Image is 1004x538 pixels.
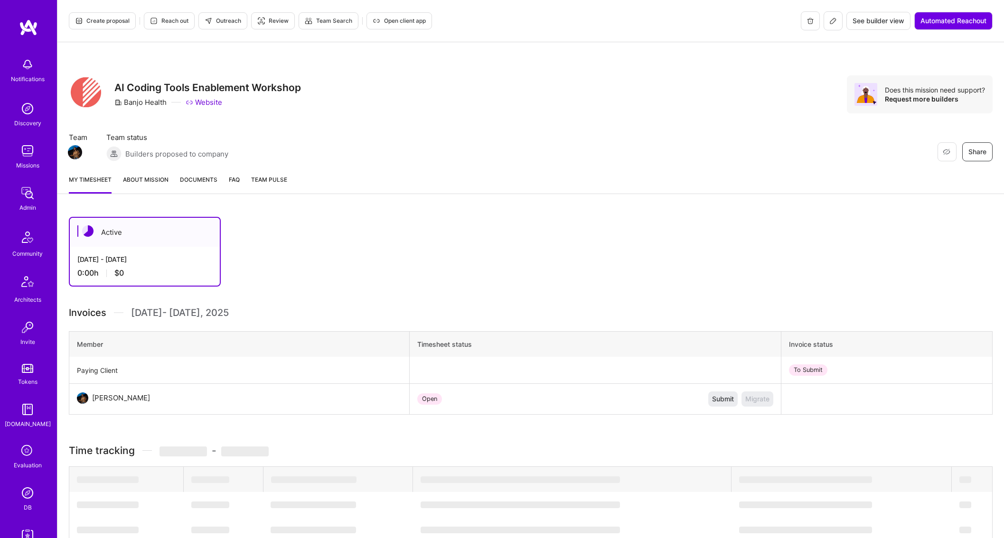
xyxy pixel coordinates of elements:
span: Team status [106,132,228,142]
span: ‌ [739,527,872,533]
span: ‌ [77,527,139,533]
td: Paying Client [69,357,410,384]
a: FAQ [229,175,240,194]
span: ‌ [421,476,620,483]
span: ‌ [959,501,971,508]
img: Divider [114,306,123,320]
img: tokens [22,364,33,373]
span: ‌ [160,446,207,456]
a: Website [186,97,222,107]
span: $0 [114,268,124,278]
div: Community [12,249,43,259]
span: Open client app [373,17,426,25]
i: icon Proposal [75,17,83,25]
div: Discovery [14,118,41,128]
div: DB [24,502,32,512]
div: Active [70,218,220,247]
span: ‌ [421,527,620,533]
div: Missions [16,160,39,170]
span: ‌ [959,527,971,533]
i: icon SelectionTeam [19,442,37,460]
a: Team Member Avatar [69,144,81,160]
span: ‌ [191,476,229,483]
img: admin teamwork [18,184,37,203]
button: See builder view [846,12,910,30]
span: Invoices [69,306,106,320]
span: Submit [712,394,734,404]
div: Invite [20,337,35,347]
th: Timesheet status [409,332,781,357]
span: ‌ [191,527,229,533]
span: [DATE] - [DATE] , 2025 [131,306,229,320]
a: Documents [180,175,217,194]
img: Invite [18,318,37,337]
img: Admin Search [18,483,37,502]
img: logo [19,19,38,36]
span: - [160,445,269,456]
div: Tokens [18,377,38,387]
i: icon EyeClosed [943,148,950,156]
img: Active [82,225,94,237]
span: Create proposal [75,17,130,25]
div: [PERSON_NAME] [92,392,150,404]
div: Notifications [11,74,45,84]
button: Submit [708,391,738,407]
div: Does this mission need support? [885,85,985,94]
button: Review [251,12,295,29]
img: Avatar [854,83,877,106]
th: Member [69,332,410,357]
span: See builder view [853,16,904,26]
button: Team Search [299,12,358,29]
button: Create proposal [69,12,136,29]
span: ‌ [959,476,971,483]
div: Banjo Health [114,97,167,107]
h3: AI Coding Tools Enablement Workshop [114,82,301,93]
img: discovery [18,99,37,118]
span: ‌ [739,501,872,508]
h3: Time tracking [69,445,993,456]
span: ‌ [739,476,872,483]
span: Team Search [305,17,352,25]
span: Review [257,17,289,25]
div: [DOMAIN_NAME] [5,419,51,429]
div: To Submit [789,364,827,376]
span: Team [69,132,87,142]
div: Request more builders [885,94,985,103]
img: bell [18,55,37,74]
a: About Mission [123,175,169,194]
button: Open client app [366,12,432,29]
div: Evaluation [14,460,42,470]
img: Team Member Avatar [68,145,82,159]
span: ‌ [271,476,357,483]
img: teamwork [18,141,37,160]
span: Share [968,147,986,157]
span: Builders proposed to company [125,149,228,159]
th: Invoice status [781,332,993,357]
button: Reach out [144,12,195,29]
span: Automated Reachout [920,16,986,26]
div: [DATE] - [DATE] [77,254,212,264]
div: Open [417,393,442,405]
i: icon CompanyGray [114,99,122,106]
div: 0:00 h [77,268,212,278]
span: Outreach [205,17,241,25]
img: Company Logo [70,75,102,110]
span: Documents [180,175,217,185]
span: Reach out [150,17,188,25]
span: ‌ [77,501,139,508]
button: Outreach [198,12,247,29]
span: ‌ [221,446,269,456]
img: guide book [18,400,37,419]
a: Team Pulse [251,175,287,194]
span: ‌ [271,501,356,508]
img: Architects [16,272,39,295]
span: ‌ [421,501,620,508]
button: Automated Reachout [914,12,993,30]
i: icon Targeter [257,17,265,25]
img: Builders proposed to company [106,146,122,161]
button: Share [962,142,993,161]
span: ‌ [77,476,139,483]
span: ‌ [191,501,229,508]
span: ‌ [271,527,356,533]
span: Team Pulse [251,176,287,183]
